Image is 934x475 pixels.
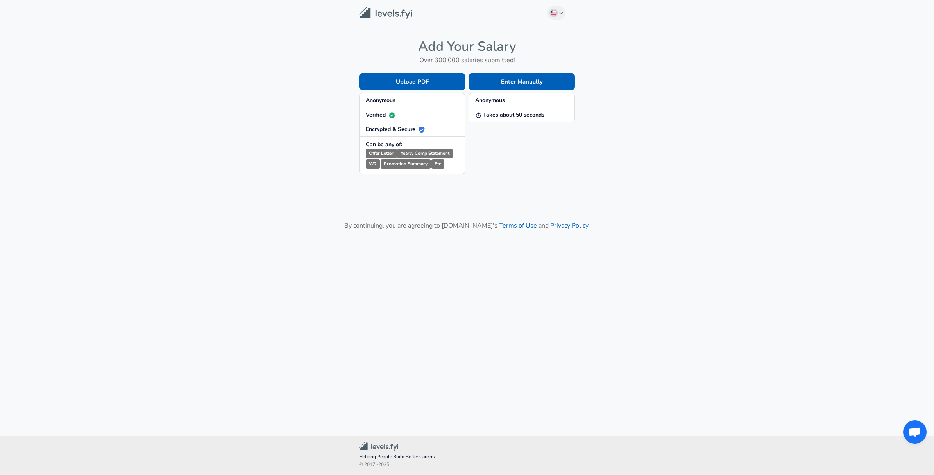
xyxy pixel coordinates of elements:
strong: Anonymous [475,97,505,104]
span: © 2017 - 2025 [359,461,575,469]
strong: Encrypted & Secure [366,125,425,133]
small: Offer Letter [366,149,397,158]
img: Levels.fyi Community [359,442,398,451]
img: English (US) [551,10,557,16]
a: Privacy Policy [550,221,588,230]
strong: Takes about 50 seconds [475,111,544,118]
img: Levels.fyi [359,7,412,19]
small: Etc [431,159,444,169]
small: Promotion Summary [381,159,431,169]
small: Yearly Comp Statement [397,149,453,158]
div: Open chat [903,420,927,444]
span: Helping People Build Better Careers [359,453,575,461]
button: Enter Manually [469,73,575,90]
h4: Add Your Salary [359,38,575,55]
a: Terms of Use [499,221,537,230]
strong: Verified [366,111,395,118]
strong: Anonymous [366,97,395,104]
button: Upload PDF [359,73,465,90]
h6: Over 300,000 salaries submitted! [359,55,575,66]
strong: Can be any of: [366,141,402,148]
small: W2 [366,159,380,169]
button: English (US) [547,6,566,20]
